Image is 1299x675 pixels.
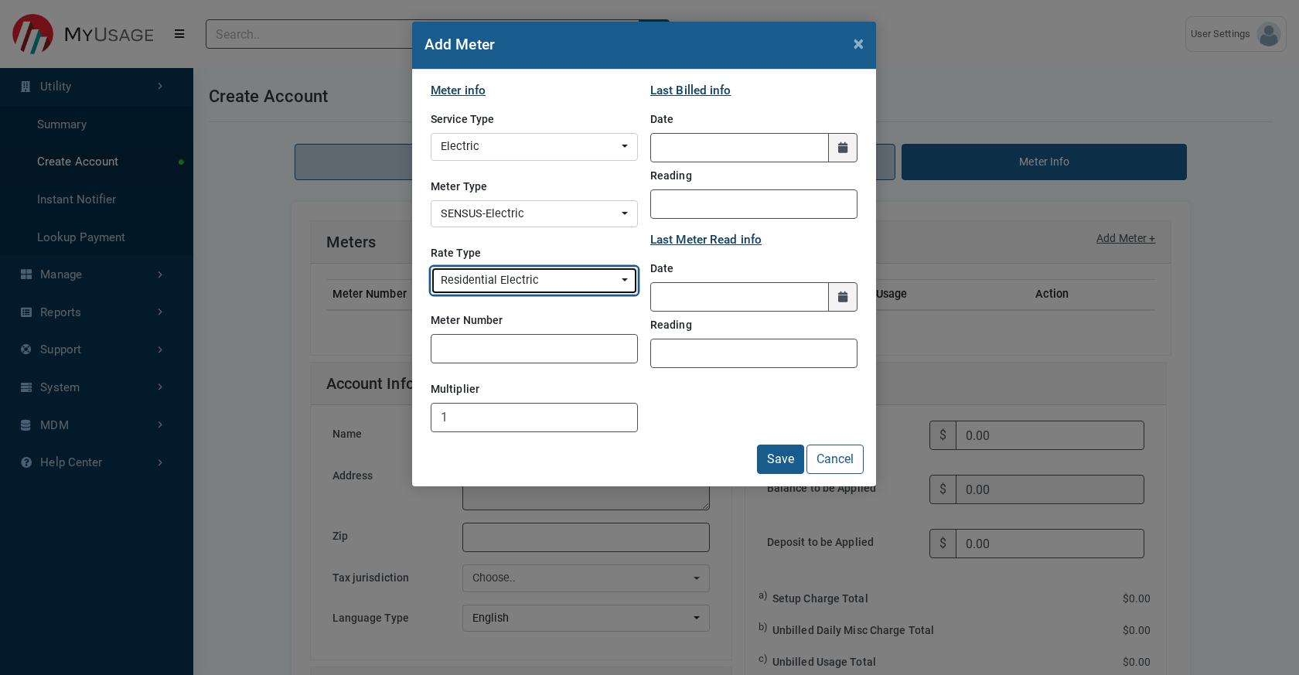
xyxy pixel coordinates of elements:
legend: Last Meter Read info [650,231,857,249]
div: Residential Electric [441,272,619,289]
div: SENSUS-Electric [441,206,619,223]
button: Close [841,22,876,65]
label: Meter Type [431,173,487,200]
label: Meter Number [431,307,503,334]
label: Reading [650,162,692,189]
button: Cancel [806,445,864,474]
button: Electric [431,133,638,161]
legend: Meter info [431,82,638,100]
legend: Last Billed info [650,82,857,100]
label: Date [650,106,673,133]
input: LastBilledDate [650,133,829,162]
h2: Add Meter [424,34,495,56]
button: Residential Electric [431,267,638,295]
div: Electric [441,138,619,155]
label: Date [650,255,673,282]
label: Rate Type [431,240,481,267]
button: Save [757,445,804,474]
label: Reading [650,312,692,339]
span: × [854,32,864,54]
label: Service Type [431,106,494,133]
button: SENSUS-Electric [431,200,638,228]
label: Multiplier [431,376,479,403]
